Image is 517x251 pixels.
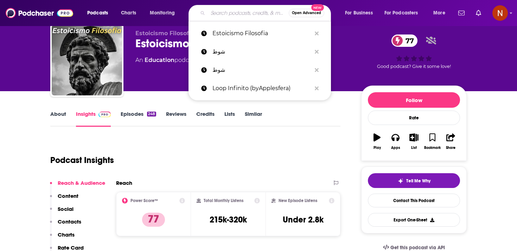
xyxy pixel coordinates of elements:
button: open menu [380,7,428,19]
button: open menu [145,7,184,19]
button: tell me why sparkleTell Me Why [368,173,460,188]
div: Apps [391,146,400,150]
a: Charts [116,7,140,19]
a: Lists [224,111,235,127]
img: User Profile [492,5,508,21]
button: Charts [50,231,75,244]
a: Show notifications dropdown [455,7,467,19]
img: Estoicismo Filosofia [52,25,122,95]
button: Share [442,129,460,154]
h3: Under 2.8k [283,214,324,225]
span: Get this podcast via API [390,245,445,251]
a: Loop Infinito (byApplesfera) [189,79,331,98]
input: Search podcasts, credits, & more... [208,7,289,19]
span: Estoicismo Filosofia [135,30,194,37]
img: Podchaser Pro [98,112,111,117]
button: open menu [82,7,117,19]
div: Search podcasts, credits, & more... [195,5,338,21]
button: Export One-Sheet [368,213,460,227]
button: Open AdvancedNew [289,9,324,17]
span: Podcasts [87,8,108,18]
span: New [311,4,324,11]
p: 77 [142,213,165,227]
button: Apps [386,129,404,154]
h3: 215k-320k [210,214,247,225]
button: open menu [340,7,382,19]
p: Reach & Audience [58,180,105,186]
p: Estoicismo Filosofia [212,24,311,43]
a: Estoicismo Filosofia [189,24,331,43]
div: 248 [147,112,156,117]
h2: New Episode Listens [279,198,317,203]
h2: Power Score™ [130,198,158,203]
p: Charts [58,231,75,238]
button: Show profile menu [492,5,508,21]
span: Monitoring [150,8,175,18]
p: Social [58,206,74,212]
div: An podcast [135,56,197,64]
span: 77 [398,34,417,47]
button: Social [50,206,74,219]
a: About [50,111,66,127]
a: Reviews [166,111,186,127]
p: شوط [212,43,311,61]
div: Play [374,146,381,150]
p: Rate Card [58,244,84,251]
p: شوط [212,61,311,79]
button: Content [50,193,78,206]
button: List [405,129,423,154]
a: Credits [196,111,215,127]
h2: Reach [116,180,132,186]
button: Reach & Audience [50,180,105,193]
a: شوط [189,61,331,79]
button: Bookmark [423,129,441,154]
div: Rate [368,111,460,125]
span: Open Advanced [292,11,321,15]
p: Loop Infinito (byApplesfera) [212,79,311,98]
h1: Podcast Insights [50,155,114,165]
a: شوط [189,43,331,61]
span: Charts [121,8,136,18]
a: 77 [391,34,417,47]
span: For Business [345,8,373,18]
a: Show notifications dropdown [473,7,484,19]
p: Content [58,193,78,199]
div: List [411,146,417,150]
span: For Podcasters [384,8,418,18]
div: 77Good podcast? Give it some love! [361,30,467,74]
p: Contacts [58,218,81,225]
h2: Total Monthly Listens [204,198,243,203]
a: Similar [245,111,262,127]
span: Tell Me Why [406,178,430,184]
button: Play [368,129,386,154]
a: Episodes248 [121,111,156,127]
a: Education [145,57,174,63]
button: Follow [368,92,460,108]
span: More [433,8,445,18]
img: Podchaser - Follow, Share and Rate Podcasts [6,6,73,20]
div: Share [446,146,455,150]
span: Logged in as AdelNBM [492,5,508,21]
a: InsightsPodchaser Pro [76,111,111,127]
span: Good podcast? Give it some love! [377,64,451,69]
button: Contacts [50,218,81,231]
img: tell me why sparkle [398,178,403,184]
a: Contact This Podcast [368,194,460,207]
div: Bookmark [424,146,441,150]
button: open menu [428,7,454,19]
